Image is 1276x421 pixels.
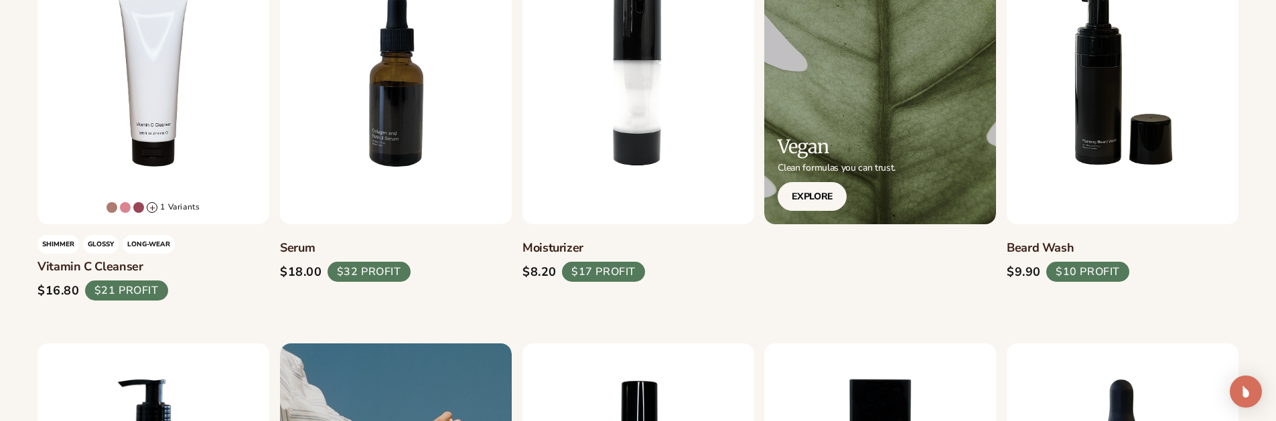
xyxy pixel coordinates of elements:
[778,162,896,174] p: Clean formulas you can trust.
[280,264,322,280] div: $18.00
[522,264,557,280] div: $8.20
[1230,375,1262,408] div: Open Intercom Messenger
[38,259,269,274] h3: Vitamin C Cleanser
[1007,240,1238,256] h3: Beard Wash
[562,262,645,282] div: $17 PROFIT
[85,280,168,301] div: $21 PROFIT
[123,235,175,254] span: LONG-WEAR
[522,240,754,256] h3: Moisturizer
[778,182,847,211] a: Explore
[1007,264,1041,280] div: $9.90
[38,282,80,299] div: $16.80
[327,262,410,282] div: $32 PROFIT
[280,240,512,256] h3: Serum
[83,235,119,254] span: GLOSSY
[1046,262,1129,282] div: $10 PROFIT
[778,136,896,159] h2: Vegan
[38,235,79,254] span: Shimmer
